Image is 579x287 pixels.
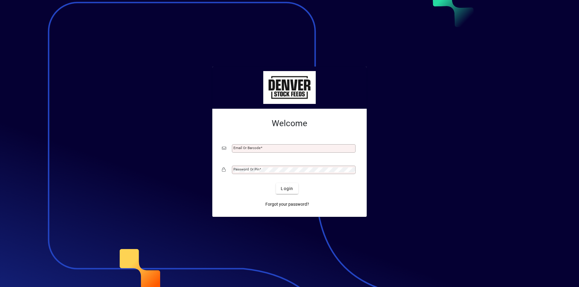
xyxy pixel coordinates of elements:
[263,199,312,210] a: Forgot your password?
[233,146,261,150] mat-label: Email or Barcode
[233,167,259,171] mat-label: Password or Pin
[222,118,357,129] h2: Welcome
[265,201,309,207] span: Forgot your password?
[281,186,293,192] span: Login
[276,183,298,194] button: Login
